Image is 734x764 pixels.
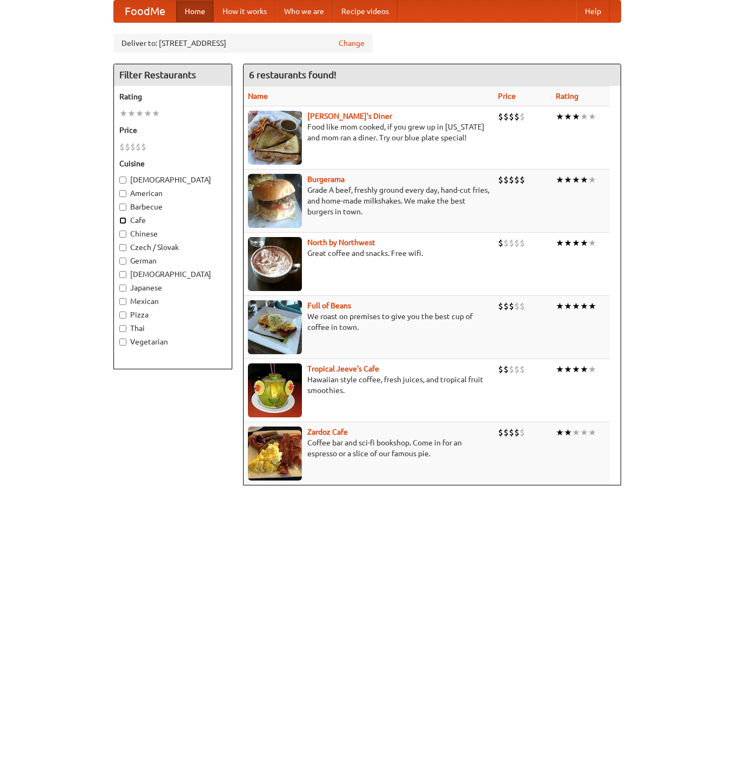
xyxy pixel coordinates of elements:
[130,141,136,153] li: $
[520,237,525,249] li: $
[248,427,302,481] img: zardoz.jpg
[248,111,302,165] img: sallys.jpg
[580,174,588,186] li: ★
[119,188,226,199] label: American
[564,174,572,186] li: ★
[119,285,126,292] input: Japanese
[509,237,514,249] li: $
[119,190,126,197] input: American
[307,238,375,247] a: North by Northwest
[248,92,268,100] a: Name
[248,185,489,217] p: Grade A beef, freshly ground every day, hand-cut fries, and home-made milkshakes. We make the bes...
[119,158,226,169] h5: Cuisine
[520,174,525,186] li: $
[119,177,126,184] input: [DEMOGRAPHIC_DATA]
[556,427,564,438] li: ★
[498,174,503,186] li: $
[588,237,596,249] li: ★
[503,300,509,312] li: $
[509,111,514,123] li: $
[520,111,525,123] li: $
[580,363,588,375] li: ★
[339,38,365,49] a: Change
[503,174,509,186] li: $
[564,363,572,375] li: ★
[564,427,572,438] li: ★
[503,363,509,375] li: $
[588,300,596,312] li: ★
[248,300,302,354] img: beans.jpg
[509,363,514,375] li: $
[119,339,126,346] input: Vegetarian
[509,174,514,186] li: $
[136,141,141,153] li: $
[572,174,580,186] li: ★
[509,427,514,438] li: $
[119,141,125,153] li: $
[307,112,392,120] a: [PERSON_NAME]'s Diner
[503,237,509,249] li: $
[119,309,226,320] label: Pizza
[514,111,520,123] li: $
[119,242,226,253] label: Czech / Slovak
[307,428,348,436] b: Zardoz Cafe
[119,298,126,305] input: Mexican
[514,237,520,249] li: $
[119,204,126,211] input: Barbecue
[580,300,588,312] li: ★
[498,92,516,100] a: Price
[119,282,226,293] label: Japanese
[572,363,580,375] li: ★
[580,111,588,123] li: ★
[556,363,564,375] li: ★
[119,107,127,119] li: ★
[119,323,226,334] label: Thai
[119,244,126,251] input: Czech / Slovak
[125,141,130,153] li: $
[307,364,379,373] a: Tropical Jeeve's Cafe
[580,427,588,438] li: ★
[113,33,373,53] div: Deliver to: [STREET_ADDRESS]
[119,312,126,319] input: Pizza
[498,300,503,312] li: $
[248,237,302,291] img: north.jpg
[307,301,351,310] a: Full of Beans
[572,237,580,249] li: ★
[119,269,226,280] label: [DEMOGRAPHIC_DATA]
[214,1,275,22] a: How it works
[576,1,610,22] a: Help
[176,1,214,22] a: Home
[248,363,302,417] img: jeeves.jpg
[249,70,336,80] ng-pluralize: 6 restaurants found!
[520,300,525,312] li: $
[119,336,226,347] label: Vegetarian
[572,300,580,312] li: ★
[503,427,509,438] li: $
[119,174,226,185] label: [DEMOGRAPHIC_DATA]
[119,258,126,265] input: German
[144,107,152,119] li: ★
[556,300,564,312] li: ★
[248,374,489,396] p: Hawaiian style coffee, fresh juices, and tropical fruit smoothies.
[556,92,578,100] a: Rating
[520,363,525,375] li: $
[588,111,596,123] li: ★
[248,121,489,143] p: Food like mom cooked, if you grew up in [US_STATE] and mom ran a diner. Try our blue plate special!
[514,363,520,375] li: $
[127,107,136,119] li: ★
[556,237,564,249] li: ★
[119,217,126,224] input: Cafe
[119,215,226,226] label: Cafe
[514,427,520,438] li: $
[141,141,146,153] li: $
[119,325,126,332] input: Thai
[588,174,596,186] li: ★
[307,175,345,184] a: Burgerama
[119,201,226,212] label: Barbecue
[248,437,489,459] p: Coffee bar and sci-fi bookshop. Come in for an espresso or a slice of our famous pie.
[275,1,333,22] a: Who we are
[119,255,226,266] label: German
